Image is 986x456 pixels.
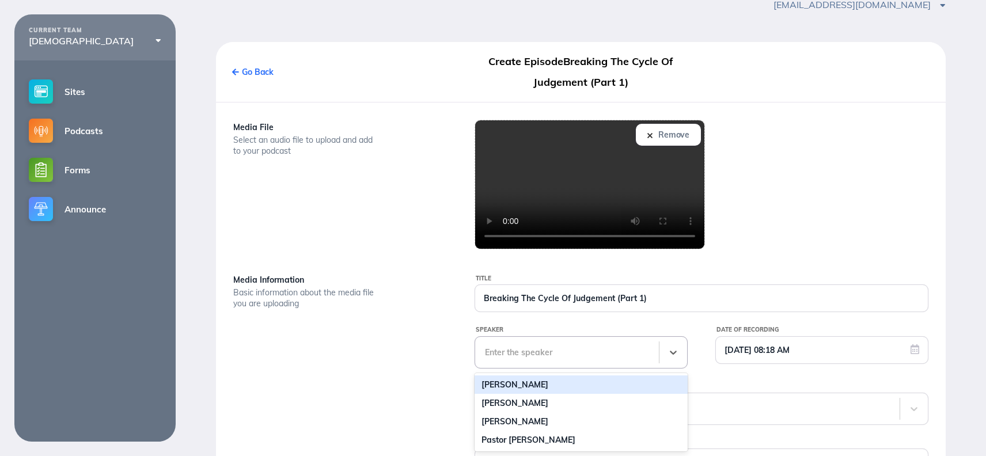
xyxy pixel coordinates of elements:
[475,431,688,449] div: Pastor [PERSON_NAME]
[233,287,377,309] div: Basic information about the media file you are uploading
[14,150,176,189] a: Forms
[232,67,274,77] a: Go Back
[476,324,688,336] div: Speaker
[716,324,928,336] div: Date of Recording
[475,375,688,394] div: [PERSON_NAME]
[465,51,697,93] div: Create EpisodeBreaking The Cycle Of Judgement (Part 1)
[14,72,176,111] a: Sites
[29,79,53,104] img: sites-small@2x.png
[476,272,928,285] div: Title
[476,436,928,449] div: Description
[29,36,161,46] div: [DEMOGRAPHIC_DATA]
[14,189,176,229] a: Announce
[475,394,688,412] div: [PERSON_NAME]
[476,380,928,393] div: Series
[233,120,446,135] div: Media File
[475,285,928,311] input: New Episode Title
[29,197,53,221] img: announce-small@2x.png
[29,158,53,182] img: forms-small@2x.png
[636,124,701,146] button: Remove
[233,135,377,157] div: Select an audio file to upload and add to your podcast
[647,133,653,138] img: icon-close-x-dark@2x.png
[475,412,688,431] div: [PERSON_NAME]
[14,111,176,150] a: Podcasts
[485,348,487,357] input: SpeakerEnter the speaker[PERSON_NAME][PERSON_NAME][PERSON_NAME]Pastor [PERSON_NAME]
[29,119,53,143] img: podcasts-small@2x.png
[29,27,161,34] div: CURRENT TEAM
[233,272,446,287] div: Media Information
